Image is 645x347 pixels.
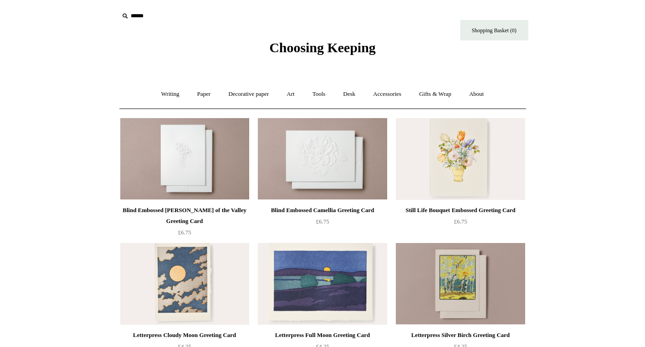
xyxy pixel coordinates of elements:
[454,218,467,225] span: £6.75
[178,229,191,236] span: £6.75
[335,82,364,106] a: Desk
[153,82,187,106] a: Writing
[120,118,249,200] img: Blind Embossed Lily of the Valley Greeting Card
[269,40,375,55] span: Choosing Keeping
[396,118,525,200] a: Still Life Bouquet Embossed Greeting Card Still Life Bouquet Embossed Greeting Card
[365,82,409,106] a: Accessories
[120,243,249,325] a: Letterpress Cloudy Moon Greeting Card Letterpress Cloudy Moon Greeting Card
[396,205,525,242] a: Still Life Bouquet Embossed Greeting Card £6.75
[258,118,387,200] a: Blind Embossed Camellia Greeting Card Blind Embossed Camellia Greeting Card
[220,82,277,106] a: Decorative paper
[398,330,522,341] div: Letterpress Silver Birch Greeting Card
[396,118,525,200] img: Still Life Bouquet Embossed Greeting Card
[258,205,387,242] a: Blind Embossed Camellia Greeting Card £6.75
[189,82,219,106] a: Paper
[396,243,525,325] a: Letterpress Silver Birch Greeting Card Letterpress Silver Birch Greeting Card
[461,82,492,106] a: About
[304,82,334,106] a: Tools
[258,243,387,325] img: Letterpress Full Moon Greeting Card
[460,20,528,40] a: Shopping Basket (0)
[260,205,384,216] div: Blind Embossed Camellia Greeting Card
[398,205,522,216] div: Still Life Bouquet Embossed Greeting Card
[120,243,249,325] img: Letterpress Cloudy Moon Greeting Card
[260,330,384,341] div: Letterpress Full Moon Greeting Card
[258,118,387,200] img: Blind Embossed Camellia Greeting Card
[279,82,303,106] a: Art
[120,118,249,200] a: Blind Embossed Lily of the Valley Greeting Card Blind Embossed Lily of the Valley Greeting Card
[316,218,329,225] span: £6.75
[120,205,249,242] a: Blind Embossed [PERSON_NAME] of the Valley Greeting Card £6.75
[123,205,247,227] div: Blind Embossed [PERSON_NAME] of the Valley Greeting Card
[123,330,247,341] div: Letterpress Cloudy Moon Greeting Card
[411,82,459,106] a: Gifts & Wrap
[396,243,525,325] img: Letterpress Silver Birch Greeting Card
[269,47,375,54] a: Choosing Keeping
[258,243,387,325] a: Letterpress Full Moon Greeting Card Letterpress Full Moon Greeting Card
